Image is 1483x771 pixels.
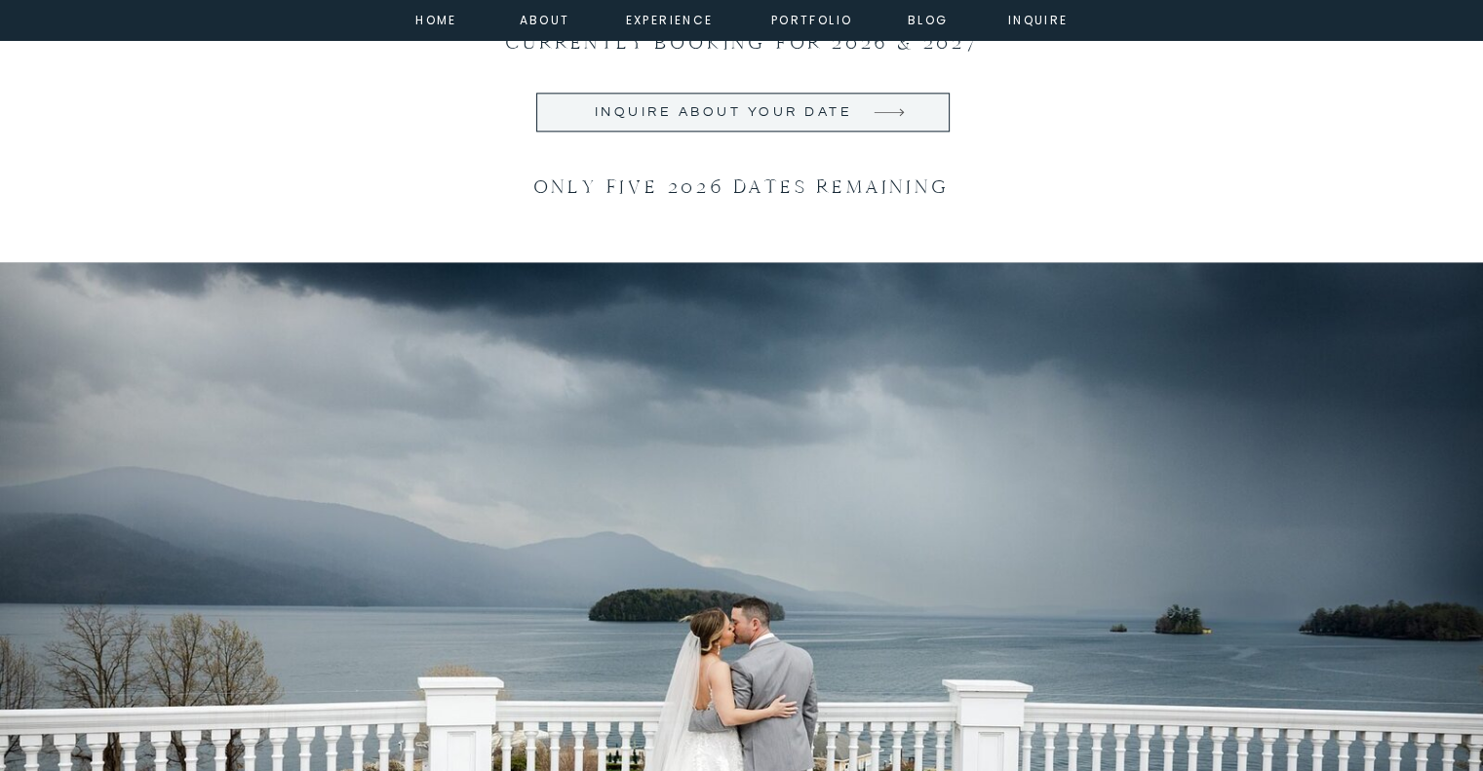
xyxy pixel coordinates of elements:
[770,10,854,27] a: portfolio
[410,10,463,27] a: home
[626,10,705,27] a: experience
[589,102,859,122] a: Inquire about your date
[446,173,1038,204] h2: Only Five 2026 Dates remaining
[446,28,1038,59] h2: Currently booking for 2026 & 2027
[1003,10,1073,27] a: inquire
[520,10,564,27] a: about
[893,10,963,27] a: Blog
